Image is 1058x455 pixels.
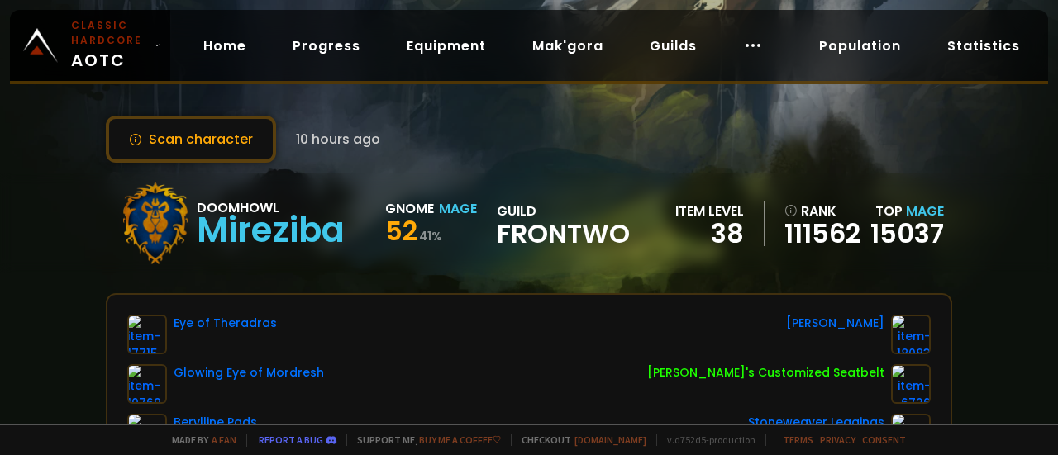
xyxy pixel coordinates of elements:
div: Mage [439,198,477,219]
img: item-10769 [127,364,167,404]
a: [DOMAIN_NAME] [574,434,646,446]
a: Population [806,29,914,63]
span: 52 [385,212,417,249]
span: Frontwo [497,221,630,246]
img: item-17715 [127,315,167,354]
a: 15037 [870,215,944,252]
div: [PERSON_NAME]'s Customized Seatbelt [647,364,884,382]
a: Progress [279,29,374,63]
img: item-18083 [891,315,931,354]
div: Doomhowl [197,197,345,218]
span: Made by [162,434,236,446]
span: v. d752d5 - production [656,434,755,446]
div: item level [675,201,744,221]
div: 38 [675,221,744,246]
a: Terms [783,434,813,446]
div: Top [870,201,944,221]
a: 111562 [784,221,860,246]
a: Privacy [820,434,855,446]
a: Home [190,29,260,63]
a: Mak'gora [519,29,617,63]
a: Guilds [636,29,710,63]
a: Consent [862,434,906,446]
span: Checkout [511,434,646,446]
span: 10 hours ago [296,129,380,149]
a: Statistics [934,29,1033,63]
div: Gnome [385,198,434,219]
div: Mireziba [197,218,345,243]
a: Buy me a coffee [419,434,501,446]
div: Glowing Eye of Mordresh [174,364,324,382]
a: Equipment [393,29,499,63]
img: item-6726 [891,364,931,404]
button: Scan character [106,116,276,163]
small: 41 % [419,228,442,244]
span: Support me, [346,434,501,446]
div: guild [497,201,630,246]
a: Classic HardcoreAOTC [10,10,170,81]
div: [PERSON_NAME] [786,315,884,332]
span: Mage [906,201,944,220]
div: Berylline Pads [174,414,257,431]
small: Classic Hardcore [71,18,147,48]
div: Stoneweaver Leggings [748,414,884,431]
span: AOTC [71,18,147,73]
a: Report a bug [259,434,323,446]
a: a fan [212,434,236,446]
div: Eye of Theradras [174,315,277,332]
div: rank [784,201,860,221]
